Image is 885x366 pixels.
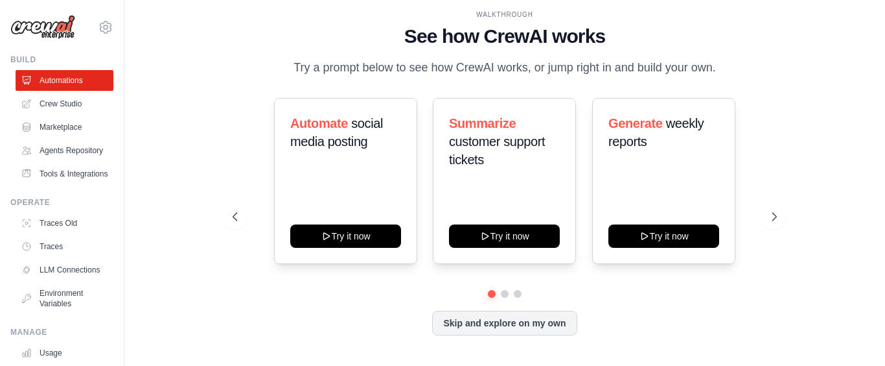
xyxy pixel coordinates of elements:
[290,225,401,248] button: Try it now
[16,70,113,91] a: Automations
[16,260,113,280] a: LLM Connections
[16,343,113,363] a: Usage
[10,327,113,337] div: Manage
[608,225,719,248] button: Try it now
[16,283,113,314] a: Environment Variables
[449,225,560,248] button: Try it now
[16,164,113,184] a: Tools & Integrations
[287,58,722,77] p: Try a prompt below to see how CrewAI works, or jump right in and build your own.
[449,134,545,167] span: customer support tickets
[608,116,663,130] span: Generate
[233,25,777,48] h1: See how CrewAI works
[10,55,113,65] div: Build
[16,236,113,257] a: Traces
[16,117,113,138] a: Marketplace
[608,116,704,149] span: weekly reports
[449,116,516,130] span: Summarize
[16,93,113,114] a: Crew Studio
[10,197,113,208] div: Operate
[290,116,348,130] span: Automate
[432,311,577,335] button: Skip and explore on my own
[233,10,777,19] div: WALKTHROUGH
[10,15,75,40] img: Logo
[16,213,113,234] a: Traces Old
[16,140,113,161] a: Agents Repository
